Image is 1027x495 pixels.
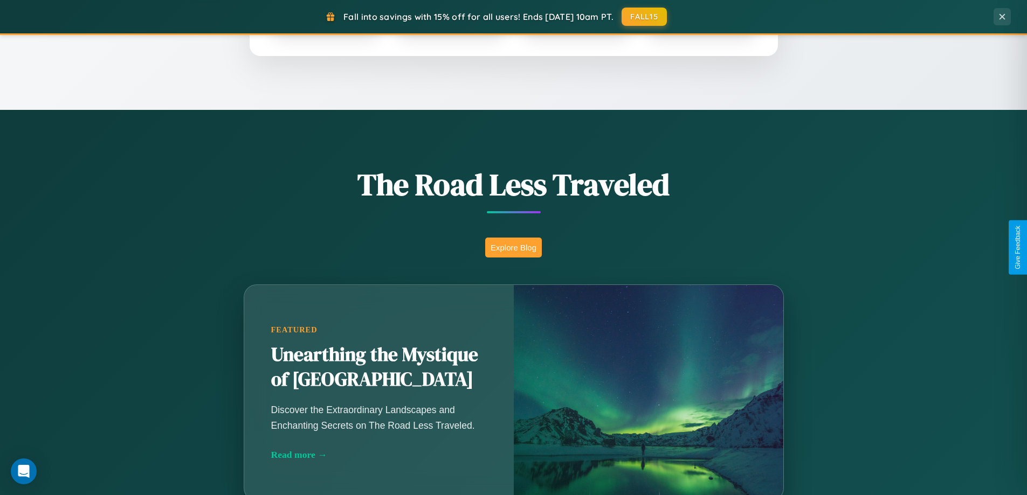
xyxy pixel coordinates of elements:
button: Explore Blog [485,238,542,257]
p: Discover the Extraordinary Landscapes and Enchanting Secrets on The Road Less Traveled. [271,402,487,433]
div: Open Intercom Messenger [11,458,37,484]
div: Read more → [271,449,487,461]
div: Featured [271,325,487,334]
h1: The Road Less Traveled [190,164,837,205]
button: FALL15 [622,8,667,26]
div: Give Feedback [1014,226,1022,269]
span: Fall into savings with 15% off for all users! Ends [DATE] 10am PT. [343,11,614,22]
h2: Unearthing the Mystique of [GEOGRAPHIC_DATA] [271,343,487,392]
